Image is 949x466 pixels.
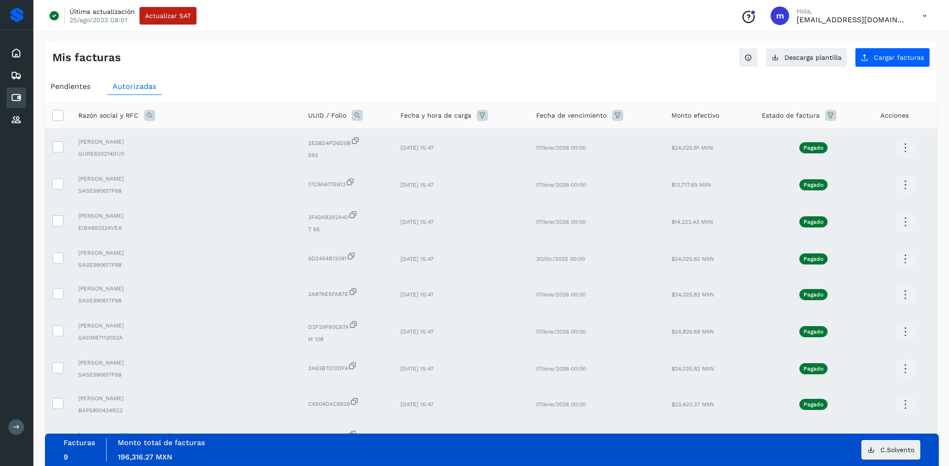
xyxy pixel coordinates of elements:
span: Pendientes [51,82,90,91]
span: $24,025.82 MXN [671,291,714,298]
button: Actualizar SAT [139,7,196,25]
span: Acciones [880,111,909,120]
span: 3A63B7512DF4 [308,361,386,372]
span: [DATE] 15:47 [400,145,434,151]
span: [PERSON_NAME] [78,394,293,403]
span: $23,420.37 MXN [671,401,714,408]
span: Razón social y RFC [78,111,139,120]
span: 17C9A617E612 [308,177,386,189]
span: [PERSON_NAME] [78,359,293,367]
label: Monto total de facturas [118,438,205,447]
p: Pagado [803,182,823,188]
div: Inicio [6,43,26,63]
p: Pagado [803,256,823,262]
span: [PERSON_NAME] [78,321,293,330]
button: Cargar facturas [855,48,930,67]
div: Cuentas por pagar [6,88,26,108]
span: 07/ene/2026 00:00 [536,328,586,335]
p: Hola, [797,7,908,15]
h4: Mis facturas [52,51,121,64]
span: 3F42A83A2A40 [308,210,386,221]
span: M 108 [308,335,386,343]
p: Pagado [803,219,823,225]
span: BAPS850424RC2 [78,406,293,415]
span: [DATE] 15:47 [400,219,434,225]
span: 593 [308,151,386,159]
p: Última actualización [70,7,135,16]
div: Proveedores [6,110,26,130]
span: 196,316.27 MXN [118,453,172,461]
span: GADM87113023A [78,334,293,342]
span: GURE620214DU0 [78,150,293,158]
span: Autorizadas [113,82,156,91]
p: Pagado [803,401,823,408]
span: SASE990617F68 [78,261,293,269]
span: [DATE] 15:47 [400,365,434,372]
span: SASE990617F68 [78,187,293,195]
span: 6D2454B12041 [308,252,386,263]
label: Facturas [63,438,95,447]
span: 07/ene/2026 00:00 [536,365,586,372]
span: [DATE] 15:47 [400,401,434,408]
span: C.Solvento [880,447,914,453]
span: SASE990617F68 [78,371,293,379]
span: Monto efectivo [671,111,719,120]
span: Cargar facturas [874,54,924,61]
p: Pagado [803,145,823,151]
span: SASE990617F68 [78,296,293,305]
span: 07/ene/2026 00:00 [536,291,586,298]
span: 07/ene/2026 00:00 [536,182,586,188]
span: $24,025.82 MXN [671,256,714,262]
span: Actualizar SAT [145,13,191,19]
span: [PERSON_NAME] [78,175,293,183]
span: UUID / Folio [308,111,346,120]
span: [PERSON_NAME] [PERSON_NAME] [78,431,293,440]
p: Pagado [803,365,823,372]
span: 07/ene/2026 00:00 [536,401,586,408]
p: Pagado [803,328,823,335]
span: Estado de factura [762,111,820,120]
span: [PERSON_NAME] [78,249,293,257]
span: [PERSON_NAME] [78,212,293,220]
button: Descarga plantilla [766,48,848,67]
span: Descarga plantilla [785,54,841,61]
span: 9 [63,453,68,461]
span: 30/dic/2025 00:00 [536,256,585,262]
span: [DATE] 15:47 [400,291,434,298]
span: $24,025.82 MXN [671,365,714,372]
p: Pagado [803,291,823,298]
button: C.Solvento [861,440,920,460]
span: $14,222.43 MXN [671,219,713,225]
span: 05aeb30208cb [308,430,386,441]
p: macosta@avetransportes.com [797,15,908,24]
span: Fecha y hora de carga [400,111,471,120]
span: $24,826.69 MXN [671,328,714,335]
span: [PERSON_NAME] [78,138,293,146]
span: 07/ene/2026 00:00 [536,219,586,225]
span: T 65 [308,225,386,233]
span: 2A87AE5FA87E [308,287,386,298]
span: $24,025.81 MXN [671,145,713,151]
span: D2F29FB0C67A [308,320,386,331]
span: Fecha de vencimiento [536,111,607,120]
span: 2E58D4FD6D0B [308,136,386,147]
span: [DATE] 15:47 [400,256,434,262]
span: [PERSON_NAME] [78,284,293,293]
p: 25/ago/2023 08:01 [70,16,127,24]
span: [DATE] 15:47 [400,182,434,188]
span: CA504DAC6629 [308,397,386,408]
span: $13,717.69 MXN [671,182,711,188]
span: EIBA650324VEA [78,224,293,232]
span: 07/ene/2026 00:00 [536,145,586,151]
span: [DATE] 15:47 [400,328,434,335]
div: Embarques [6,65,26,86]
